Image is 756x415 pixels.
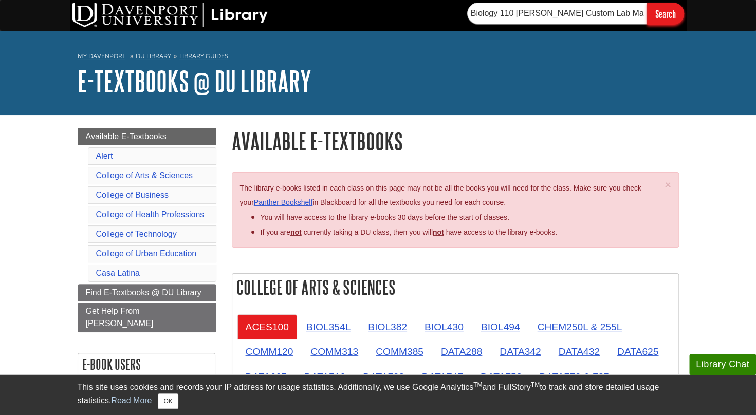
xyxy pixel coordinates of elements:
[78,353,215,375] h2: E-book Users
[473,381,482,388] sup: TM
[414,364,471,389] a: DATA747
[531,364,617,389] a: DATA772 & 785
[86,307,154,328] span: Get Help From [PERSON_NAME]
[531,381,540,388] sup: TM
[609,339,667,364] a: DATA625
[237,339,302,364] a: COMM120
[78,128,216,145] a: Available E-Textbooks
[96,249,197,258] a: College of Urban Education
[78,303,216,332] a: Get Help From [PERSON_NAME]
[78,65,311,97] a: E-Textbooks @ DU Library
[86,132,167,141] span: Available E-Textbooks
[491,339,549,364] a: DATA342
[665,179,671,190] button: Close
[689,354,756,375] button: Library Chat
[261,228,557,236] span: If you are currently taking a DU class, then you will have access to the library e-books.
[96,210,205,219] a: College of Health Professions
[647,3,684,25] input: Search
[232,128,679,154] h1: Available E-Textbooks
[158,393,178,409] button: Close
[179,52,228,60] a: Library Guides
[96,152,113,160] a: Alert
[433,339,490,364] a: DATA288
[433,228,444,236] u: not
[96,171,193,180] a: College of Arts & Sciences
[78,381,679,409] div: This site uses cookies and records your IP address for usage statistics. Additionally, we use Goo...
[665,179,671,191] span: ×
[355,364,412,389] a: DATA728
[254,198,312,206] a: Panther Bookshelf
[550,339,607,364] a: DATA432
[111,396,152,405] a: Read More
[290,228,302,236] strong: not
[96,230,177,238] a: College of Technology
[298,314,359,339] a: BIOL354L
[467,3,647,24] input: Find Articles, Books, & More...
[78,49,679,66] nav: breadcrumb
[360,314,415,339] a: BIOL382
[237,314,297,339] a: ACES100
[96,269,140,277] a: Casa Latina
[467,3,684,25] form: Searches DU Library's articles, books, and more
[529,314,630,339] a: CHEM250L & 255L
[472,364,530,389] a: DATA758
[240,184,641,207] span: The library e-books listed in each class on this page may not be all the books you will need for ...
[78,52,125,61] a: My Davenport
[96,191,169,199] a: College of Business
[86,288,201,297] span: Find E-Textbooks @ DU Library
[232,274,678,301] h2: College of Arts & Sciences
[78,284,216,301] a: Find E-Textbooks @ DU Library
[296,364,354,389] a: DATA710
[302,339,366,364] a: COMM313
[367,339,432,364] a: COMM385
[473,314,528,339] a: BIOL494
[416,314,472,339] a: BIOL430
[136,52,171,60] a: DU Library
[261,213,509,221] span: You will have access to the library e-books 30 days before the start of classes.
[237,364,295,389] a: DATA667
[72,3,268,27] img: DU Library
